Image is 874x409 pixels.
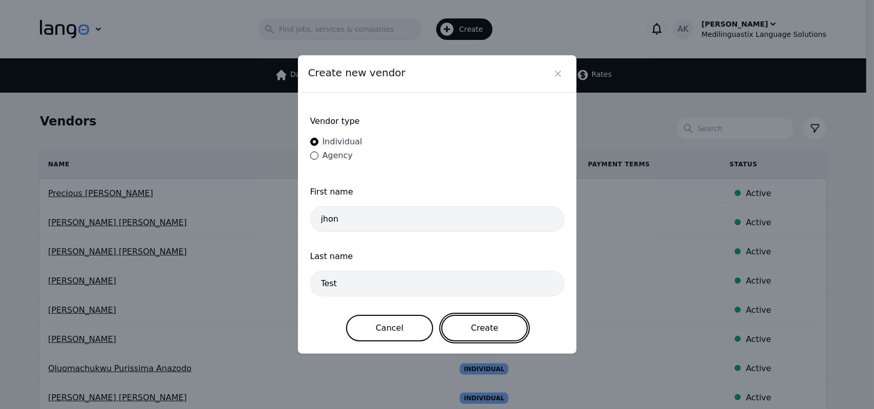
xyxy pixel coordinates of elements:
input: Individual [310,138,318,146]
span: First name [310,186,564,198]
input: Enter last name [310,271,564,296]
span: Create new vendor [308,66,406,80]
button: Cancel [346,315,433,341]
label: Vendor type [310,115,564,127]
input: Agency [310,152,318,160]
span: Agency [323,150,353,160]
input: Enter first name [310,206,564,232]
button: Close [550,66,566,82]
span: Last name [310,250,564,263]
button: Create [441,315,528,341]
span: Individual [323,137,363,146]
